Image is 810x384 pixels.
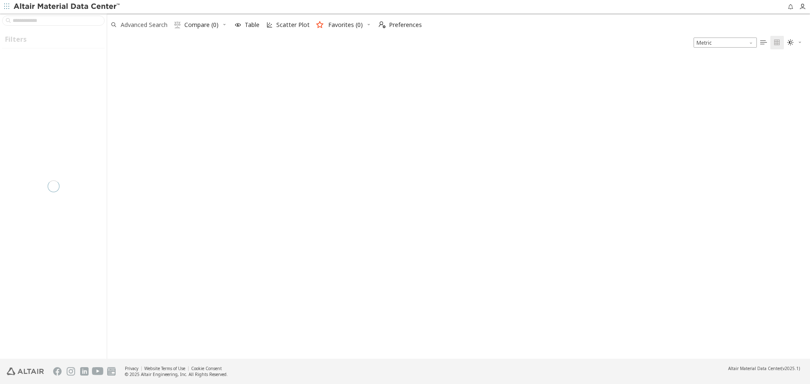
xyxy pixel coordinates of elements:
[694,38,757,48] span: Metric
[125,365,138,371] a: Privacy
[191,365,222,371] a: Cookie Consent
[728,365,800,371] div: (v2025.1)
[276,22,310,28] span: Scatter Plot
[784,36,806,49] button: Theme
[774,39,780,46] i: 
[770,36,784,49] button: Tile View
[144,365,185,371] a: Website Terms of Use
[125,371,228,377] div: © 2025 Altair Engineering, Inc. All Rights Reserved.
[728,365,781,371] span: Altair Material Data Center
[760,39,767,46] i: 
[184,22,219,28] span: Compare (0)
[7,368,44,375] img: Altair Engineering
[389,22,422,28] span: Preferences
[328,22,363,28] span: Favorites (0)
[245,22,259,28] span: Table
[787,39,794,46] i: 
[757,36,770,49] button: Table View
[174,21,181,28] i: 
[379,21,386,28] i: 
[694,38,757,48] div: Unit System
[121,22,167,28] span: Advanced Search
[13,3,121,11] img: Altair Material Data Center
